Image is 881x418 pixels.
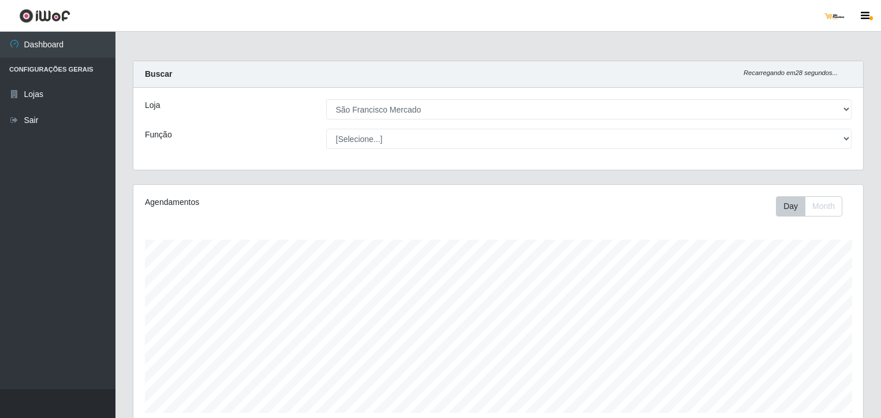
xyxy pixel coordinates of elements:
[145,69,172,79] strong: Buscar
[145,196,430,208] div: Agendamentos
[776,196,842,217] div: First group
[145,129,172,141] label: Função
[19,9,70,23] img: CoreUI Logo
[805,196,842,217] button: Month
[776,196,852,217] div: Toolbar with button groups
[744,69,838,76] i: Recarregando em 28 segundos...
[776,196,805,217] button: Day
[145,99,160,111] label: Loja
